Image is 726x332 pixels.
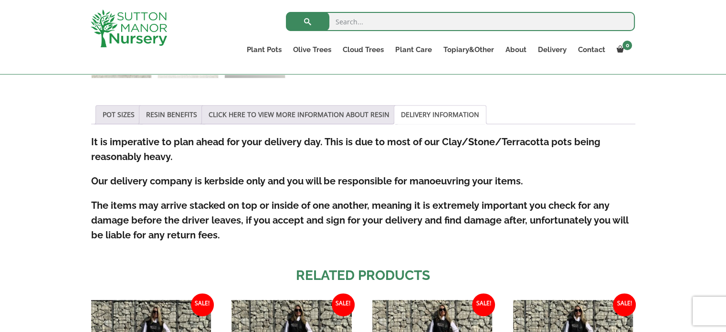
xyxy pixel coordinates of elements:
strong: Our delivery company is kerbside only and you will be responsible for manoeuvring your items. [91,175,523,187]
span: 0 [622,41,632,50]
span: Sale! [613,293,636,316]
a: DELIVERY INFORMATION [401,106,479,124]
span: Sale! [191,293,214,316]
a: About [499,43,532,56]
strong: The items may arrive stacked on top or inside of one another, meaning it is extremely important y... [91,200,628,241]
input: Search... [286,12,635,31]
a: 0 [610,43,635,56]
strong: It is imperative to plan ahead for your delivery day. This is due to most of our Clay/Stone/Terra... [91,136,600,162]
a: Plant Care [389,43,437,56]
a: Delivery [532,43,572,56]
span: Sale! [332,293,355,316]
a: Topiary&Other [437,43,499,56]
a: Cloud Trees [337,43,389,56]
h2: Related products [91,266,635,286]
span: Sale! [472,293,495,316]
a: Contact [572,43,610,56]
a: Olive Trees [287,43,337,56]
a: RESIN BENEFITS [146,106,197,124]
img: logo [91,10,167,47]
a: CLICK HERE TO VIEW MORE INFORMATION ABOUT RESIN [209,106,389,124]
a: Plant Pots [241,43,287,56]
a: POT SIZES [103,106,135,124]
